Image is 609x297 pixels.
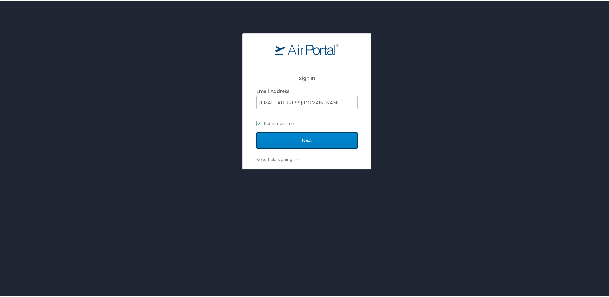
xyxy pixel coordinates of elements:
[256,156,299,161] a: Need help signing in?
[256,131,358,147] input: Next
[256,117,358,127] label: Remember me
[275,42,339,54] img: logo
[256,73,358,81] h2: Sign In
[256,87,289,93] label: Email Address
